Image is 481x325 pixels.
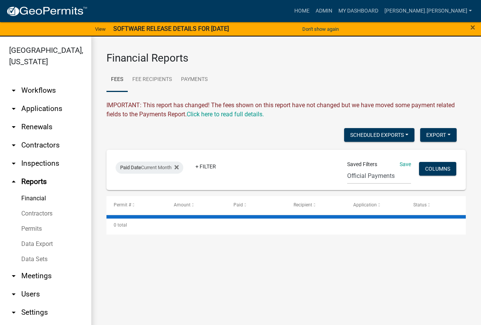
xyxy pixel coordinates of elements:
[92,23,109,35] a: View
[9,141,18,150] i: arrow_drop_down
[413,202,427,208] span: Status
[106,101,466,119] div: IMPORTANT: This report has changed! The fees shown on this report have not changed but we have mo...
[167,196,227,214] datatable-header-cell: Amount
[381,4,475,18] a: [PERSON_NAME].[PERSON_NAME]
[406,196,466,214] datatable-header-cell: Status
[291,4,313,18] a: Home
[9,177,18,186] i: arrow_drop_up
[106,196,167,214] datatable-header-cell: Permit #
[106,52,466,65] h3: Financial Reports
[347,160,377,168] span: Saved Filters
[113,25,229,32] strong: SOFTWARE RELEASE DETAILS FOR [DATE]
[470,22,475,33] span: ×
[294,202,312,208] span: Recipient
[9,104,18,113] i: arrow_drop_down
[9,86,18,95] i: arrow_drop_down
[9,159,18,168] i: arrow_drop_down
[470,23,475,32] button: Close
[335,4,381,18] a: My Dashboard
[9,271,18,281] i: arrow_drop_down
[299,23,342,35] button: Don't show again
[9,290,18,299] i: arrow_drop_down
[233,202,243,208] span: Paid
[419,162,456,176] button: Columns
[106,68,128,92] a: Fees
[176,68,212,92] a: Payments
[9,308,18,317] i: arrow_drop_down
[189,160,222,173] a: + Filter
[313,4,335,18] a: Admin
[400,161,411,167] a: Save
[344,128,414,142] button: Scheduled Exports
[114,202,131,208] span: Permit #
[420,128,457,142] button: Export
[116,162,183,174] div: Current Month
[174,202,190,208] span: Amount
[120,165,141,170] span: Paid Date
[353,202,377,208] span: Application
[187,111,264,118] a: Click here to read full details.
[128,68,176,92] a: Fee Recipients
[9,122,18,132] i: arrow_drop_down
[106,216,466,235] div: 0 total
[187,111,264,118] wm-modal-confirm: Upcoming Changes to Daily Fees Report
[226,196,286,214] datatable-header-cell: Paid
[286,196,346,214] datatable-header-cell: Recipient
[346,196,406,214] datatable-header-cell: Application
